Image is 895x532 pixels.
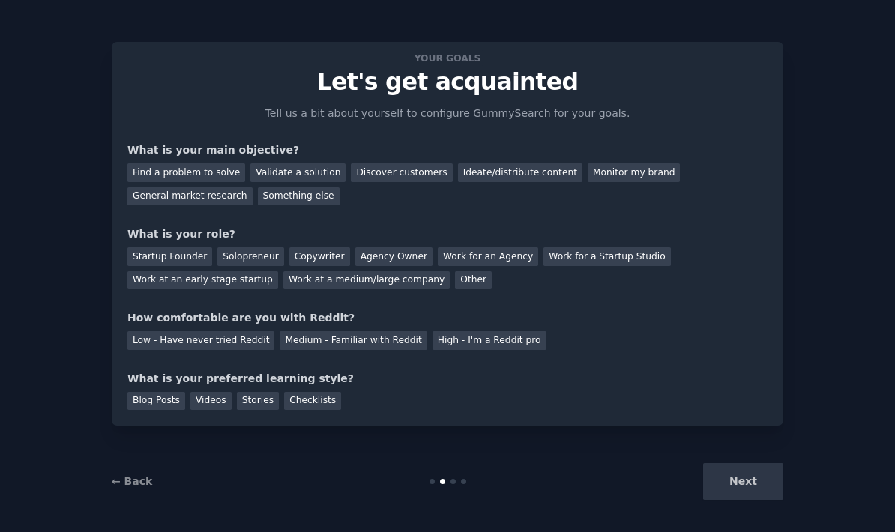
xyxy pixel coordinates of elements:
[438,247,538,266] div: Work for an Agency
[127,247,212,266] div: Startup Founder
[127,310,768,326] div: How comfortable are you with Reddit?
[217,247,283,266] div: Solopreneur
[543,247,670,266] div: Work for a Startup Studio
[259,106,636,121] p: Tell us a bit about yourself to configure GummySearch for your goals.
[289,247,350,266] div: Copywriter
[250,163,346,182] div: Validate a solution
[127,187,253,206] div: General market research
[190,392,232,411] div: Videos
[355,247,433,266] div: Agency Owner
[127,163,245,182] div: Find a problem to solve
[127,226,768,242] div: What is your role?
[127,142,768,158] div: What is your main objective?
[127,371,768,387] div: What is your preferred learning style?
[433,331,546,350] div: High - I'm a Reddit pro
[588,163,680,182] div: Monitor my brand
[112,475,152,487] a: ← Back
[258,187,340,206] div: Something else
[280,331,427,350] div: Medium - Familiar with Reddit
[458,163,582,182] div: Ideate/distribute content
[127,392,185,411] div: Blog Posts
[351,163,452,182] div: Discover customers
[412,50,483,66] span: Your goals
[127,69,768,95] p: Let's get acquainted
[127,271,278,290] div: Work at an early stage startup
[237,392,279,411] div: Stories
[283,271,450,290] div: Work at a medium/large company
[284,392,341,411] div: Checklists
[127,331,274,350] div: Low - Have never tried Reddit
[455,271,492,290] div: Other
